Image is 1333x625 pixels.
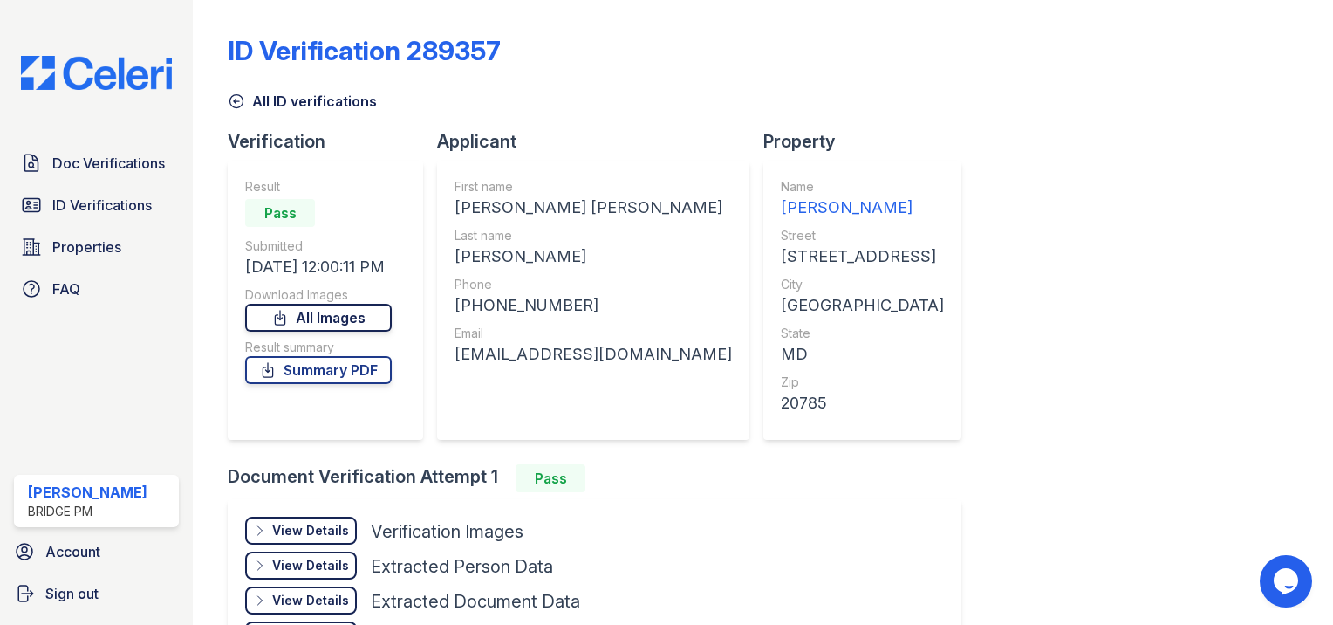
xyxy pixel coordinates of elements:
a: Sign out [7,576,186,611]
div: [DATE] 12:00:11 PM [245,255,392,279]
div: Phone [455,276,732,293]
div: Bridge PM [28,503,147,520]
div: [PERSON_NAME] [781,196,944,220]
iframe: chat widget [1260,555,1316,608]
div: Last name [455,227,732,244]
div: Street [781,227,944,244]
div: Email [455,325,732,342]
div: Submitted [245,237,392,255]
img: CE_Logo_Blue-a8612792a0a2168367f1c8372b55b34899dd931a85d93a1a3d3e32e68fde9ad4.png [7,56,186,90]
a: Name [PERSON_NAME] [781,178,944,220]
span: FAQ [52,278,80,299]
div: View Details [272,557,349,574]
a: ID Verifications [14,188,179,223]
span: ID Verifications [52,195,152,216]
div: Property [763,129,975,154]
div: Pass [516,464,585,492]
a: Doc Verifications [14,146,179,181]
div: Download Images [245,286,392,304]
div: 20785 [781,391,944,416]
div: Applicant [437,129,763,154]
div: Result summary [245,339,392,356]
div: [PERSON_NAME] [28,482,147,503]
a: All ID verifications [228,91,377,112]
div: Extracted Document Data [371,589,580,614]
div: [PERSON_NAME] [455,244,732,269]
span: Sign out [45,583,99,604]
div: [EMAIL_ADDRESS][DOMAIN_NAME] [455,342,732,367]
a: Summary PDF [245,356,392,384]
div: View Details [272,522,349,539]
div: First name [455,178,732,196]
div: State [781,325,944,342]
a: All Images [245,304,392,332]
div: MD [781,342,944,367]
div: Result [245,178,392,196]
div: City [781,276,944,293]
div: View Details [272,592,349,609]
div: Verification [228,129,437,154]
div: Document Verification Attempt 1 [228,464,975,492]
a: Account [7,534,186,569]
div: [GEOGRAPHIC_DATA] [781,293,944,318]
a: FAQ [14,271,179,306]
div: Extracted Person Data [371,554,553,579]
span: Doc Verifications [52,153,165,174]
a: Properties [14,230,179,264]
div: Name [781,178,944,196]
span: Properties [52,237,121,258]
div: Pass [245,199,315,227]
div: [STREET_ADDRESS] [781,244,944,269]
div: Zip [781,374,944,391]
div: Verification Images [371,519,523,544]
div: [PHONE_NUMBER] [455,293,732,318]
div: ID Verification 289357 [228,35,501,66]
div: [PERSON_NAME] [PERSON_NAME] [455,196,732,220]
span: Account [45,541,100,562]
